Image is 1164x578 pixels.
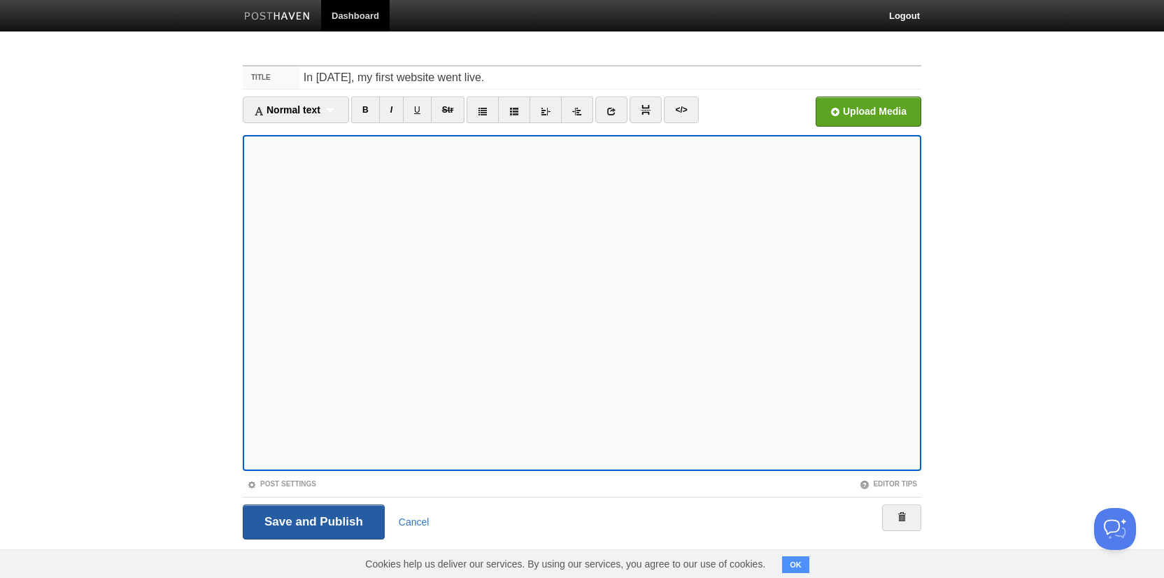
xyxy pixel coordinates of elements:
span: Normal text [254,104,320,115]
label: Title [243,66,299,89]
a: I [379,97,404,123]
a: U [403,97,432,123]
iframe: Help Scout Beacon - Open [1094,508,1136,550]
a: </> [664,97,698,123]
a: Cancel [399,516,430,528]
span: Cookies help us deliver our services. By using our services, you agree to our use of cookies. [351,550,779,578]
a: Str [431,97,465,123]
img: pagebreak-icon.png [641,105,651,115]
a: Post Settings [247,480,316,488]
button: OK [782,556,809,573]
input: Save and Publish [243,505,385,540]
a: B [351,97,380,123]
img: Posthaven-bar [244,12,311,22]
del: Str [442,105,454,115]
a: Editor Tips [860,480,917,488]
